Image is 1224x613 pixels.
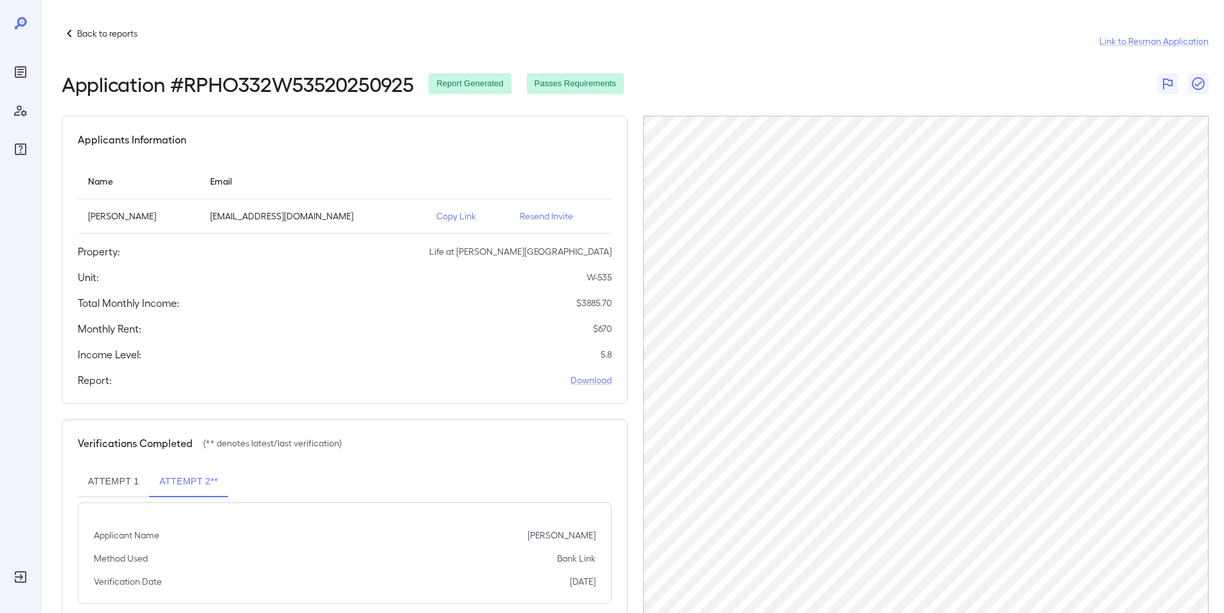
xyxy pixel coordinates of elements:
h2: Application # RPHO332W53520250925 [62,72,413,95]
span: Passes Requirements [527,78,624,90]
h5: Property: [78,244,120,259]
p: (** denotes latest/last verification) [203,437,342,450]
p: [PERSON_NAME] [528,529,596,542]
p: W-535 [587,271,612,284]
p: Applicant Name [94,529,159,542]
p: Back to reports [77,27,137,40]
p: 5.8 [601,348,612,361]
h5: Applicants Information [78,132,186,147]
th: Name [78,163,200,199]
p: Resend Invite [520,210,601,223]
p: Verification Date [94,575,162,588]
button: Flag Report [1157,73,1178,94]
button: Close Report [1188,73,1209,94]
h5: Report: [78,372,112,388]
p: Copy Link [436,210,499,223]
button: Attempt 1 [78,466,149,497]
p: [DATE] [570,575,596,588]
a: Link to Resman Application [1099,35,1209,48]
p: $ 670 [593,322,612,335]
div: Manage Users [10,100,31,121]
p: Bank Link [557,552,596,565]
table: simple table [78,163,612,233]
a: Download [571,374,612,387]
h5: Income Level: [78,347,141,362]
div: Log Out [10,567,31,587]
p: [EMAIL_ADDRESS][DOMAIN_NAME] [210,210,416,223]
p: Method Used [94,552,148,565]
h5: Verifications Completed [78,435,193,451]
th: Email [200,163,426,199]
p: $ 3885.70 [576,297,612,309]
div: FAQ [10,139,31,160]
h5: Monthly Rent: [78,321,141,336]
h5: Unit: [78,270,99,285]
h5: Total Monthly Income: [78,295,179,311]
button: Attempt 2** [149,466,228,497]
span: Report Generated [429,78,511,90]
p: [PERSON_NAME] [88,210,190,223]
div: Reports [10,62,31,82]
p: Life at [PERSON_NAME][GEOGRAPHIC_DATA] [429,245,612,258]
